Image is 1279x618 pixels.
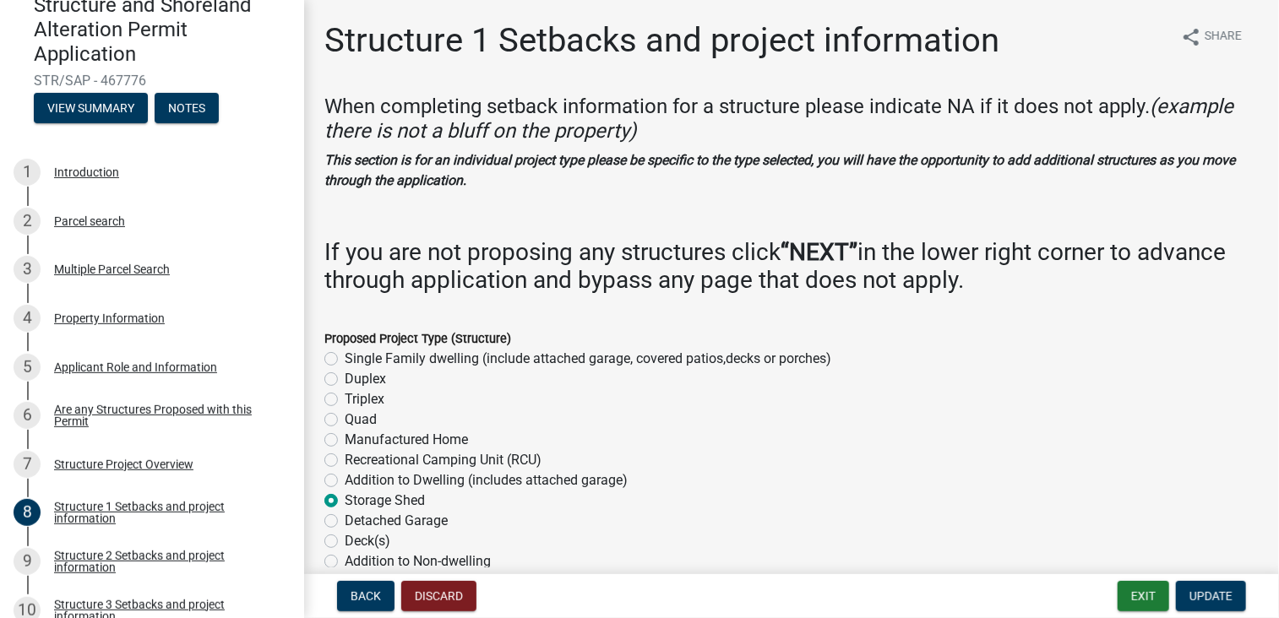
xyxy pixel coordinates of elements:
h4: When completing setback information for a structure please indicate NA if it does not apply. [324,95,1259,144]
span: STR/SAP - 467776 [34,73,270,89]
div: 2 [14,208,41,235]
button: Back [337,581,395,611]
div: Multiple Parcel Search [54,263,170,275]
wm-modal-confirm: Notes [155,103,219,117]
div: 8 [14,499,41,526]
div: 3 [14,256,41,283]
i: (example there is not a bluff on the property) [324,95,1233,143]
strong: “NEXT” [781,238,857,266]
label: Detached Garage [345,511,448,531]
button: Notes [155,93,219,123]
div: 5 [14,354,41,381]
div: Parcel search [54,215,125,227]
label: Recreational Camping Unit (RCU) [345,450,542,470]
div: Property Information [54,312,165,324]
label: Deck(s) [345,531,390,551]
div: Are any Structures Proposed with this Permit [54,404,277,427]
label: Quad [345,409,377,430]
strong: This section is for an individual project type please be specific to the type selected, you will ... [324,152,1235,188]
span: Share [1205,27,1242,47]
div: 9 [14,548,41,575]
button: shareShare [1167,20,1255,53]
div: 1 [14,159,41,186]
div: Structure Project Overview [54,458,193,470]
button: Discard [401,581,476,611]
div: 7 [14,451,41,478]
label: Addition to Non-dwelling [345,551,491,572]
button: Update [1176,581,1246,611]
span: Update [1189,589,1233,603]
i: share [1181,27,1201,47]
span: Back [351,589,381,603]
label: Single Family dwelling (include attached garage, covered patios,decks or porches) [345,349,831,369]
label: Addition to Dwelling (includes attached garage) [345,470,628,491]
label: Storage Shed [345,491,425,511]
div: Introduction [54,166,119,178]
label: Triplex [345,389,384,409]
wm-modal-confirm: Summary [34,103,148,117]
div: Structure 1 Setbacks and project information [54,501,277,524]
h1: Structure 1 Setbacks and project information [324,20,999,61]
label: Manufactured Home [345,430,468,450]
label: Proposed Project Type (Structure) [324,333,511,345]
div: 4 [14,305,41,332]
div: 6 [14,402,41,429]
div: Structure 2 Setbacks and project information [54,550,277,573]
label: Duplex [345,369,386,389]
h3: If you are not proposing any structures click in the lower right corner to advance through applic... [324,238,1259,295]
button: View Summary [34,93,148,123]
button: Exit [1118,581,1169,611]
div: Applicant Role and Information [54,361,217,373]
